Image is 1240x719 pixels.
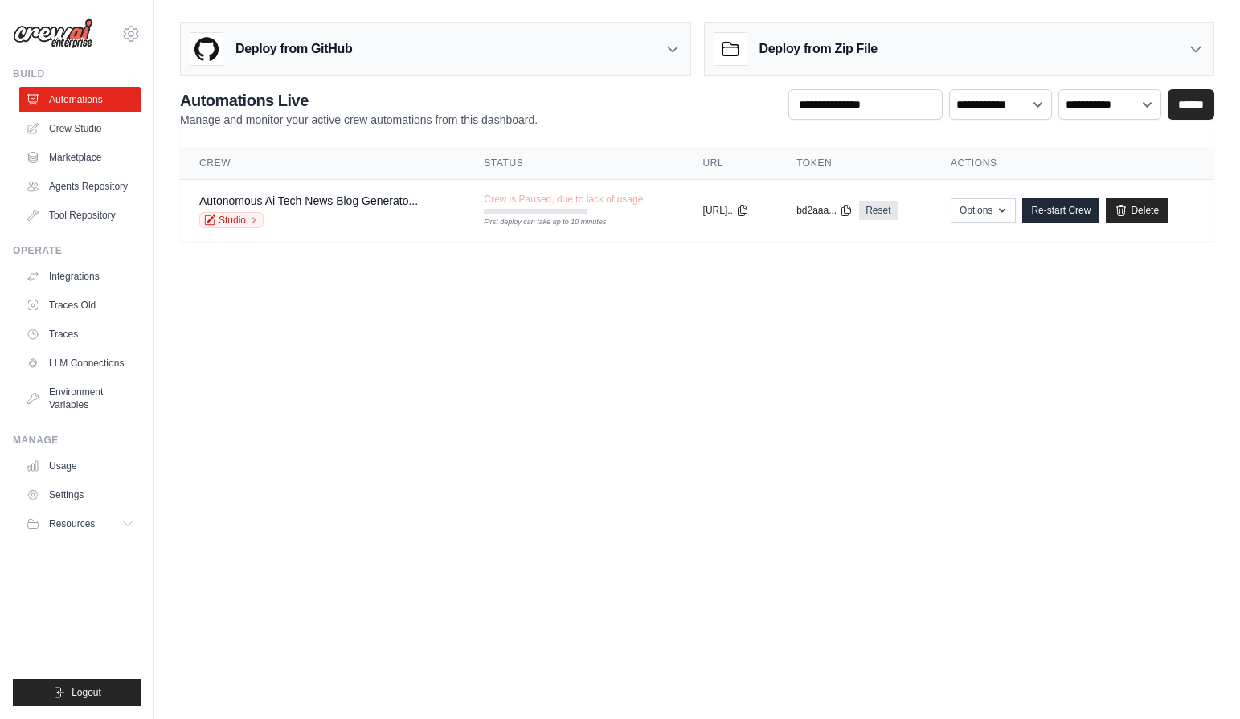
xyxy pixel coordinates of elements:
th: URL [684,147,778,180]
div: Build [13,67,141,80]
span: Crew is Paused, due to lack of usage [484,193,643,206]
button: bd2aaa... [796,204,853,217]
a: Autonomous Ai Tech News Blog Generato... [199,194,418,207]
img: GitHub Logo [190,33,223,65]
a: Tool Repository [19,202,141,228]
button: Logout [13,679,141,706]
span: Resources [49,517,95,530]
div: Manage [13,434,141,447]
a: Traces Old [19,292,141,318]
a: Reset [859,201,897,220]
a: Environment Variables [19,379,141,418]
a: Crew Studio [19,116,141,141]
h3: Deploy from GitHub [235,39,352,59]
a: Settings [19,482,141,508]
a: Usage [19,453,141,479]
h3: Deploy from Zip File [759,39,878,59]
a: Automations [19,87,141,112]
a: Agents Repository [19,174,141,199]
span: Logout [72,686,101,699]
a: Delete [1106,198,1168,223]
p: Manage and monitor your active crew automations from this dashboard. [180,112,538,128]
a: Marketplace [19,145,141,170]
th: Token [777,147,931,180]
button: Resources [19,511,141,537]
th: Status [464,147,683,180]
div: Operate [13,244,141,257]
a: Integrations [19,263,141,289]
img: Logo [13,18,93,49]
a: LLM Connections [19,350,141,376]
a: Traces [19,321,141,347]
h2: Automations Live [180,89,538,112]
a: Studio [199,212,264,228]
button: Options [951,198,1016,223]
th: Crew [180,147,464,180]
div: First deploy can take up to 10 minutes [484,217,587,228]
a: Re-start Crew [1022,198,1099,223]
th: Actions [931,147,1214,180]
